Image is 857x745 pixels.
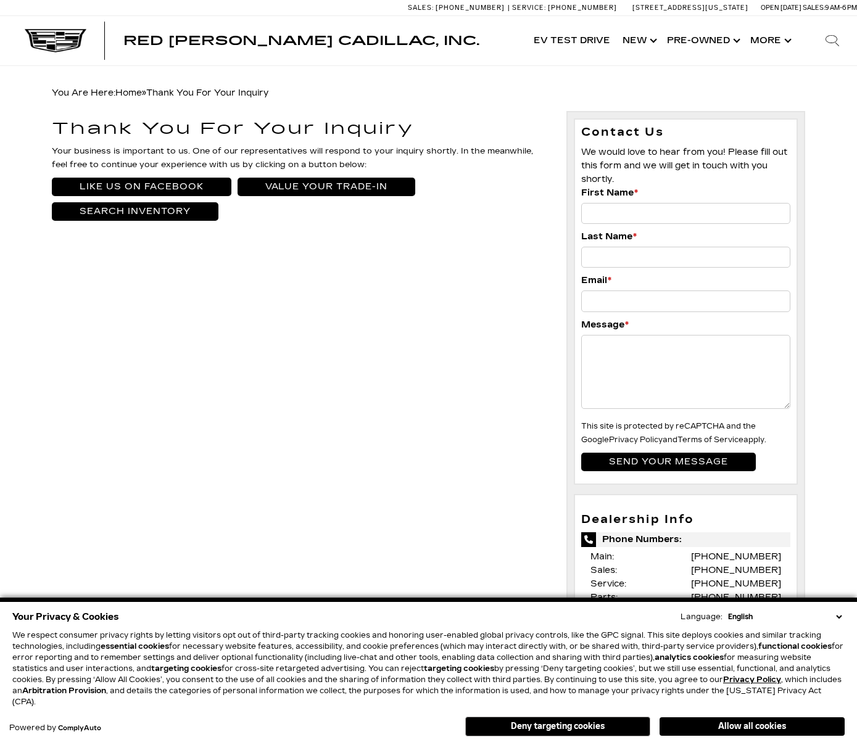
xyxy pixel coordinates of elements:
[590,592,618,603] span: Parts:
[52,202,218,221] a: Search Inventory
[744,16,795,65] button: More
[151,664,221,673] strong: targeting cookies
[581,532,790,547] span: Phone Numbers:
[681,613,722,620] div: Language:
[528,16,616,65] a: EV Test Drive
[123,33,479,48] span: Red [PERSON_NAME] Cadillac, Inc.
[581,186,638,200] label: First Name
[548,4,617,12] span: [PHONE_NUMBER]
[101,642,169,651] strong: essential cookies
[761,4,801,12] span: Open [DATE]
[424,664,494,673] strong: targeting cookies
[581,514,790,526] h3: Dealership Info
[691,592,781,603] a: [PHONE_NUMBER]
[465,717,650,736] button: Deny targeting cookies
[677,435,743,444] a: Terms of Service
[655,653,724,662] strong: analytics cookies
[660,717,845,736] button: Allow all cookies
[12,608,119,625] span: Your Privacy & Cookies
[758,642,832,651] strong: functional cookies
[408,4,508,11] a: Sales: [PHONE_NUMBER]
[691,551,781,562] a: [PHONE_NUMBER]
[52,84,805,102] div: Breadcrumbs
[512,4,546,12] span: Service:
[115,88,142,98] a: Home
[661,16,744,65] a: Pre-Owned
[123,35,479,47] a: Red [PERSON_NAME] Cadillac, Inc.
[52,88,268,98] span: You Are Here:
[408,4,434,12] span: Sales:
[803,4,825,12] span: Sales:
[616,16,661,65] a: New
[508,4,620,11] a: Service: [PHONE_NUMBER]
[238,178,415,196] a: Value Your Trade-In
[723,675,781,684] a: Privacy Policy
[691,578,781,589] a: [PHONE_NUMBER]
[825,4,857,12] span: 9 AM-6 PM
[581,126,790,139] h3: Contact Us
[25,29,86,52] img: Cadillac Dark Logo with Cadillac White Text
[590,578,626,589] span: Service:
[581,274,611,287] label: Email
[590,551,614,562] span: Main:
[609,435,663,444] a: Privacy Policy
[58,725,101,732] a: ComplyAuto
[725,611,845,622] select: Language Select
[581,230,637,244] label: Last Name
[590,565,617,575] span: Sales:
[146,88,268,98] span: Thank You For Your Inquiry
[12,630,845,707] p: We respect consumer privacy rights by letting visitors opt out of third-party tracking cookies an...
[9,724,101,732] div: Powered by
[581,453,756,471] input: Send your message
[632,4,748,12] a: [STREET_ADDRESS][US_STATE]
[22,686,106,695] strong: Arbitration Provision
[52,178,231,196] a: Like Us On Facebook
[52,120,547,138] h1: Thank You For Your Inquiry
[581,147,787,184] span: We would love to hear from you! Please fill out this form and we will get in touch with you shortly.
[52,144,547,171] p: Your business is important to us. One of our representatives will respond to your inquiry shortly...
[436,4,505,12] span: [PHONE_NUMBER]
[691,565,781,575] a: [PHONE_NUMBER]
[581,422,766,444] small: This site is protected by reCAPTCHA and the Google and apply.
[115,88,268,98] span: »
[581,318,629,332] label: Message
